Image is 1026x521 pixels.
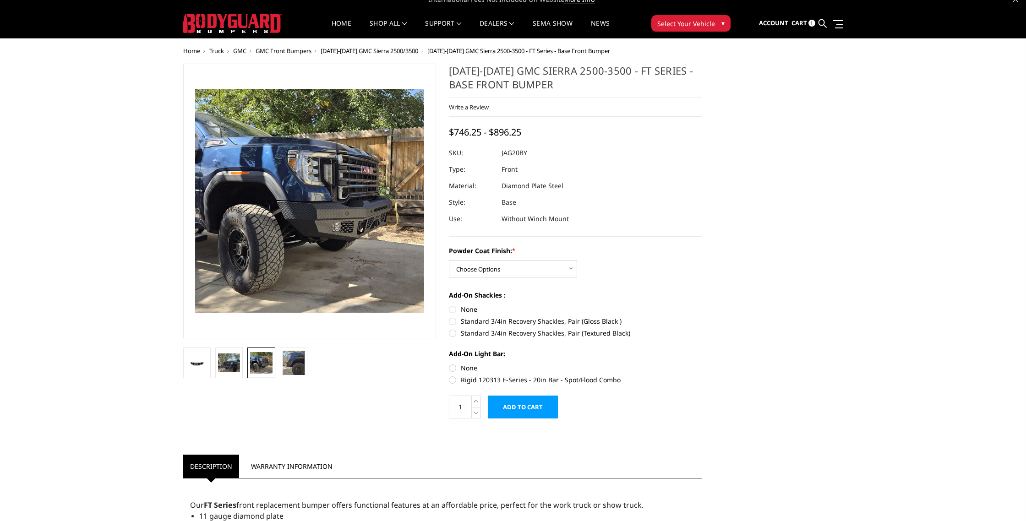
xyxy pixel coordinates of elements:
[183,47,200,55] a: Home
[449,161,495,178] dt: Type:
[449,64,702,98] h1: [DATE]-[DATE] GMC Sierra 2500-3500 - FT Series - Base Front Bumper
[502,145,527,161] dd: JAG20BY
[480,20,514,38] a: Dealers
[370,20,407,38] a: shop all
[651,15,731,32] button: Select Your Vehicle
[190,500,644,510] span: Our front replacement bumper offers functional features at an affordable price, perfect for the w...
[791,19,807,27] span: Cart
[759,11,788,36] a: Account
[449,126,521,138] span: $746.25 - $896.25
[502,194,516,211] dd: Base
[449,304,702,314] label: None
[808,20,815,27] span: 1
[256,47,311,55] a: GMC Front Bumpers
[502,211,569,227] dd: Without Winch Mount
[218,353,240,372] img: 2020-2023 GMC Sierra 2500-3500 - FT Series - Base Front Bumper
[199,511,284,521] span: 11 gauge diamond plate
[283,351,305,375] img: 2020-2023 GMC Sierra 2500-3500 - FT Series - Base Front Bumper
[502,161,518,178] dd: Front
[721,18,725,28] span: ▾
[204,500,236,510] strong: FT Series
[502,178,563,194] dd: Diamond Plate Steel
[488,396,558,418] input: Add to Cart
[449,363,702,373] label: None
[449,211,495,227] dt: Use:
[591,20,610,38] a: News
[449,349,702,358] label: Add-On Light Bar:
[449,145,495,161] dt: SKU:
[791,11,815,36] a: Cart 1
[332,20,351,38] a: Home
[449,328,702,338] label: Standard 3/4in Recovery Shackles, Pair (Textured Black)
[427,47,610,55] span: [DATE]-[DATE] GMC Sierra 2500-3500 - FT Series - Base Front Bumper
[209,47,224,55] a: Truck
[183,14,282,33] img: BODYGUARD BUMPERS
[449,178,495,194] dt: Material:
[233,47,246,55] a: GMC
[425,20,461,38] a: Support
[183,455,239,478] a: Description
[449,316,702,326] label: Standard 3/4in Recovery Shackles, Pair (Gloss Black )
[186,358,208,368] img: 2020-2023 GMC Sierra 2500-3500 - FT Series - Base Front Bumper
[657,19,715,28] span: Select Your Vehicle
[533,20,573,38] a: SEMA Show
[449,103,489,111] a: Write a Review
[449,290,702,300] label: Add-On Shackles :
[449,194,495,211] dt: Style:
[244,455,339,478] a: Warranty Information
[759,19,788,27] span: Account
[250,352,272,374] img: 2020-2023 GMC Sierra 2500-3500 - FT Series - Base Front Bumper
[183,64,436,338] a: 2020-2023 GMC Sierra 2500-3500 - FT Series - Base Front Bumper
[449,375,702,385] label: Rigid 120313 E-Series - 20in Bar - Spot/Flood Combo
[449,246,702,255] label: Powder Coat Finish:
[321,47,418,55] a: [DATE]-[DATE] GMC Sierra 2500/3500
